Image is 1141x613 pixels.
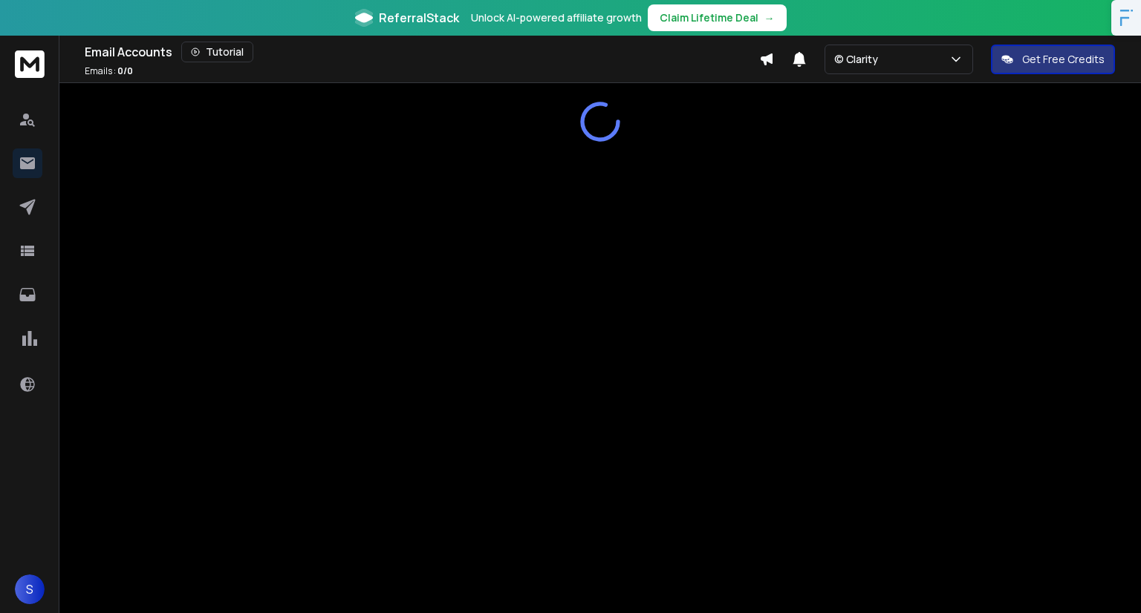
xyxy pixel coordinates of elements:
span: ReferralStack [379,9,459,27]
p: Emails : [85,65,133,77]
span: 0 / 0 [117,65,133,77]
p: © Clarity [834,52,884,67]
div: Email Accounts [85,42,759,62]
p: Get Free Credits [1022,52,1105,67]
button: S [15,574,45,604]
button: Claim Lifetime Deal→ [648,4,787,31]
button: Get Free Credits [991,45,1115,74]
p: Unlock AI-powered affiliate growth [471,10,642,25]
button: Tutorial [181,42,253,62]
span: → [764,10,775,25]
